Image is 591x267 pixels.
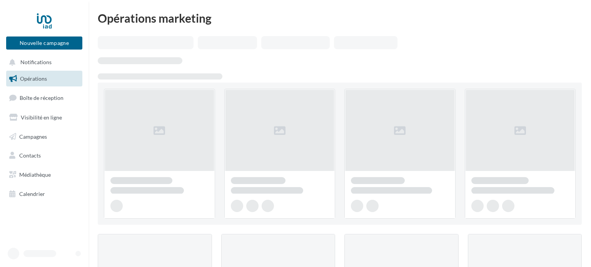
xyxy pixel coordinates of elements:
span: Contacts [19,152,41,159]
a: Boîte de réception [5,90,84,106]
a: Médiathèque [5,167,84,183]
div: Opérations marketing [98,12,582,24]
span: Notifications [20,59,52,66]
button: Nouvelle campagne [6,36,82,50]
a: Campagnes [5,129,84,145]
span: Boîte de réception [20,95,63,101]
a: Calendrier [5,186,84,202]
a: Contacts [5,148,84,164]
span: Visibilité en ligne [21,114,62,121]
span: Campagnes [19,133,47,139]
a: Opérations [5,71,84,87]
a: Visibilité en ligne [5,109,84,126]
span: Calendrier [19,191,45,197]
span: Médiathèque [19,171,51,178]
span: Opérations [20,75,47,82]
